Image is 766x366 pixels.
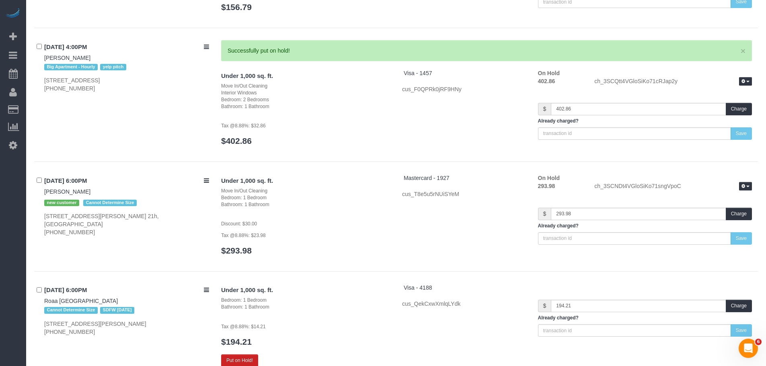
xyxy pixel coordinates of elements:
strong: On Hold [538,70,560,76]
iframe: Intercom live chat [739,339,758,358]
div: [STREET_ADDRESS][PERSON_NAME] [44,320,209,336]
small: Tax @8.88%: $32.86 [221,123,266,129]
span: Cannot Determine Size [44,307,98,313]
a: $293.98 [221,246,252,255]
input: transaction id [538,232,731,245]
h4: [DATE] 6:00PM [44,178,209,184]
button: Charge [726,300,752,312]
span: $ [538,300,551,312]
small: Tax @8.88%: $23.98 [221,233,266,238]
div: Bedroom: 1 Bedroom [221,297,390,304]
strong: 293.98 [538,183,555,189]
span: $ [538,208,551,220]
div: Bathroom: 1 Bathroom [221,201,390,208]
div: cus_T8e5u5rNUiSYeM [402,190,526,198]
div: Interior Windows [221,90,390,96]
a: Visa - 1457 [404,70,432,76]
div: cus_QekCxwXmlqLYdk [402,300,526,308]
a: $402.86 [221,136,252,145]
div: Tags [44,62,209,72]
div: Move In/Out Cleaning [221,188,390,194]
h5: Already charged? [538,315,752,321]
h5: Already charged? [538,119,752,124]
hm-ph: [PHONE_NUMBER] [44,329,95,335]
div: Bathroom: 1 Bathroom [221,304,390,311]
small: Discount: $30.00 [221,221,257,227]
a: [PERSON_NAME] [44,188,90,195]
h4: [DATE] 6:00PM [44,287,209,294]
a: $194.21 [221,337,252,346]
a: Mastercard - 1927 [404,175,450,181]
h4: [DATE] 4:00PM [44,44,209,51]
button: Charge [726,208,752,220]
span: $ [538,103,551,115]
div: cus_F0QPRk0jRF9HNy [402,85,526,93]
h5: Already charged? [538,223,752,229]
div: ch_3SCQtt4VGloSiKo71cRJap2y [588,77,758,87]
div: Tags [44,196,209,208]
a: Roaa [GEOGRAPHIC_DATA] [44,298,118,304]
div: Successfully put on hold! [228,47,745,55]
small: Tax @8.88%: $14.21 [221,324,266,329]
span: SDFW [DATE] [100,307,134,313]
h4: Under 1,000 sq. ft. [221,73,390,80]
div: Bedroom: 1 Bedroom [221,194,390,201]
div: Tags [44,305,209,315]
input: transaction id [538,324,731,337]
div: ch_3SCNDt4VGloSiKo71sngVpoC [588,182,758,192]
button: Charge [726,103,752,115]
hm-ph: [PHONE_NUMBER] [44,229,95,235]
span: 6 [755,339,762,345]
span: Big Apartment - Hourly [44,64,98,70]
span: new customer [44,200,79,206]
hm-ph: [PHONE_NUMBER] [44,85,95,92]
div: [STREET_ADDRESS] [44,76,209,92]
span: yelp pitch [100,64,126,70]
a: Visa - 4188 [404,284,432,291]
img: Automaid Logo [5,8,21,19]
a: $156.79 [221,2,252,12]
strong: On Hold [538,175,560,181]
h4: Under 1,000 sq. ft. [221,178,390,184]
input: transaction id [538,127,731,140]
strong: 402.86 [538,78,555,84]
div: Bathroom: 1 Bathroom [221,103,390,110]
div: [STREET_ADDRESS][PERSON_NAME] 21h, [GEOGRAPHIC_DATA] [44,212,209,236]
div: Bedroom: 2 Bedrooms [221,96,390,103]
h4: Under 1,000 sq. ft. [221,287,390,294]
div: Move In/Out Cleaning [221,83,390,90]
span: Cannot Determine Size [83,200,137,206]
a: [PERSON_NAME] [44,55,90,61]
a: × [741,47,745,55]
